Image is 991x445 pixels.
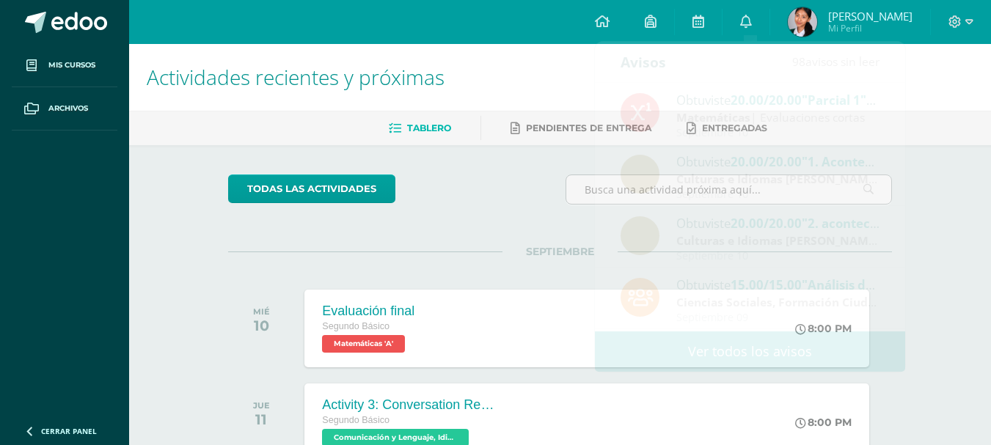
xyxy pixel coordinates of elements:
div: Septiembre 10 [676,127,880,139]
div: Obtuviste en [676,275,880,294]
span: "Análisis de caso y plenaria" [802,276,973,293]
div: Activity 3: Conversation Reporting a crime [322,397,498,413]
div: Avisos [621,42,666,82]
span: 15.00/15.00 [731,276,802,293]
strong: Culturas e Idiomas [PERSON_NAME] y [PERSON_NAME] [676,171,984,187]
strong: Culturas e Idiomas [PERSON_NAME] y [PERSON_NAME] [676,232,984,249]
span: avisos sin leer [792,54,880,70]
span: Archivos [48,103,88,114]
div: Septiembre 10 [676,188,880,201]
div: 8:00 PM [795,416,852,429]
div: Obtuviste en [676,213,880,232]
span: Segundo Básico [322,321,390,331]
strong: Matemáticas [676,109,750,125]
div: | 100% [676,232,880,249]
span: Cerrar panel [41,426,97,436]
div: | 100% [676,171,880,188]
span: 20.00/20.00 [731,215,802,232]
span: Mi Perfil [828,22,913,34]
a: Pendientes de entrega [511,117,651,140]
div: Septiembre 10 [676,250,880,262]
input: Busca una actividad próxima aquí... [566,175,891,204]
span: 20.00/20.00 [731,92,802,109]
div: JUE [253,400,270,411]
span: Matemáticas 'A' [322,335,405,353]
span: "Parcial 1" [802,92,876,109]
a: Mis cursos [12,44,117,87]
span: Mis cursos [48,59,95,71]
span: Pendientes de entrega [526,122,651,133]
a: Archivos [12,87,117,130]
a: Ver todos los avisos [595,331,905,372]
span: [PERSON_NAME] [828,9,913,23]
span: Tablero [407,122,451,133]
img: 42ab4002cb005b0e14d95ee6bfde933a.png [788,7,817,37]
div: 10 [253,317,270,334]
span: Actividades recientes y próximas [147,63,445,91]
span: SEPTIEMBRE [502,245,618,258]
div: | Evaluaciones cortas [676,109,880,126]
div: MIÉ [253,306,270,317]
a: todas las Actividades [228,174,395,203]
span: 98 [792,54,805,70]
span: 20.00/20.00 [731,153,802,170]
a: Tablero [389,117,451,140]
div: Evaluación final [322,304,414,319]
div: Obtuviste en [676,152,880,171]
div: 11 [253,411,270,428]
div: Septiembre 09 [676,312,880,324]
div: Obtuviste en [676,90,880,109]
div: | Pruebas [676,294,880,311]
span: Segundo Básico [322,415,390,425]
